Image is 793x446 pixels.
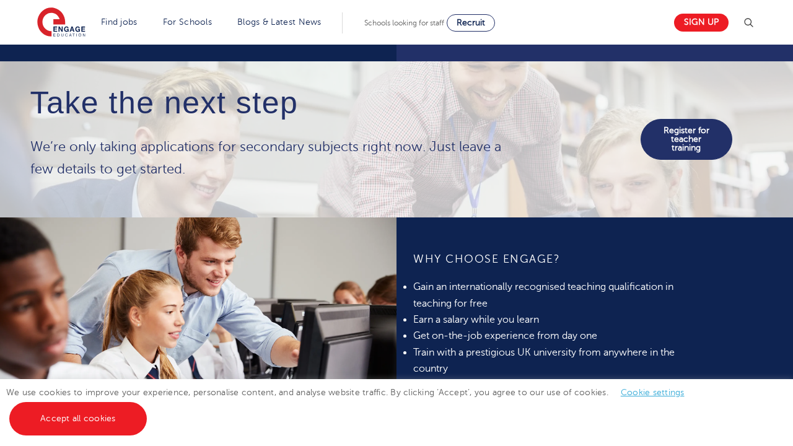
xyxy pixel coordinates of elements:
[674,14,729,32] a: Sign up
[101,17,138,27] a: Find jobs
[413,279,690,312] li: Gain an internationally recognised teaching qualification in teaching for free
[621,388,685,397] a: Cookie settings
[641,119,732,160] a: Register for teacher training
[447,14,495,32] a: Recruit
[30,86,521,120] h4: Take the next step
[30,136,521,180] p: We’re only taking applications for secondary subjects right now. Just leave a few details to get ...
[9,402,147,435] a: Accept all cookies
[413,328,690,344] li: Get on-the-job experience from day one
[6,388,697,423] span: We use cookies to improve your experience, personalise content, and analyse website traffic. By c...
[413,251,690,266] h4: WHY CHOOSE ENGAGE?
[413,312,690,328] li: Earn a salary while you learn
[413,344,690,377] li: Train with a prestigious UK university from anywhere in the country
[163,17,212,27] a: For Schools
[37,7,85,38] img: Engage Education
[237,17,322,27] a: Blogs & Latest News
[364,19,444,27] span: Schools looking for staff
[457,18,485,27] span: Recruit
